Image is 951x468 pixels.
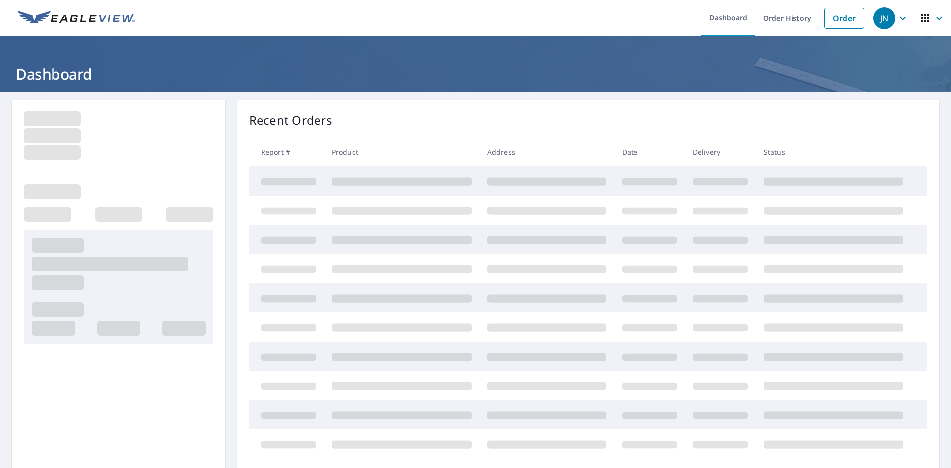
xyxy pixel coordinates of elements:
div: JN [873,7,895,29]
p: Recent Orders [249,111,332,129]
th: Product [324,137,479,166]
th: Report # [249,137,324,166]
th: Date [614,137,685,166]
h1: Dashboard [12,64,939,84]
a: Order [824,8,864,29]
img: EV Logo [18,11,135,26]
th: Address [479,137,614,166]
th: Status [756,137,911,166]
th: Delivery [685,137,756,166]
